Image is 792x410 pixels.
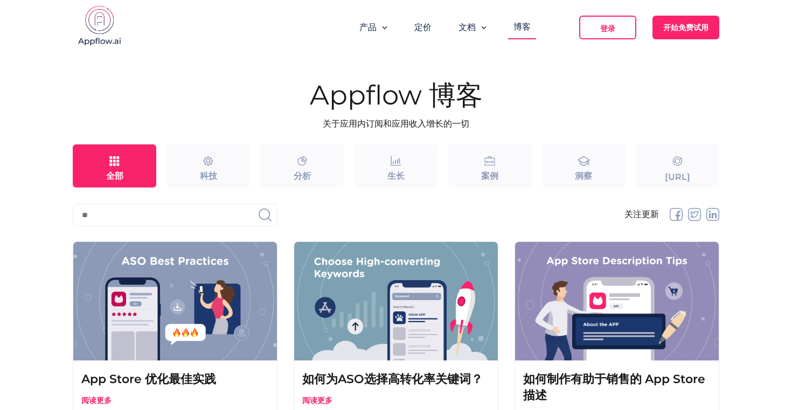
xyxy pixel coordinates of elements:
[73,144,156,187] button: 全部
[106,171,123,181] font: 全部
[323,119,469,129] font: 关于应用内订阅和应用收入增长的一切
[665,172,690,182] font: [URL]
[73,242,277,360] img: ffb7c913-73da-47b4-bfb4-d24c1b777da2.png
[81,395,112,406] button: 阅读更多
[81,372,216,386] font: App Store 优化最佳实践
[575,171,592,181] font: 洞察
[624,209,659,219] font: 关注更新
[294,242,498,360] img: 2b45daae-afd5-41aa-bd76-47e75bef8a81.png
[73,5,127,48] img: appflow.ai-徽标
[458,22,487,33] button: 文档
[513,22,531,33] a: 博客
[302,372,483,386] font: 如何为ASO选择高转化率关键词？
[513,22,531,32] font: 博客
[458,22,476,32] font: 文档
[663,23,708,32] font: 开始免费试用
[600,24,615,33] font: 登录
[260,144,344,187] button: 分析
[81,395,112,405] font: 阅读更多
[359,22,387,33] button: 产品
[636,144,719,187] button: [URL]
[302,395,332,406] button: 阅读更多
[448,144,532,187] button: 案例
[481,171,498,181] font: 案例
[302,395,332,405] font: 阅读更多
[652,16,719,39] a: 开始免费试用
[414,22,432,33] a: 定价
[515,242,719,360] img: 7527d8f0-2ac5-4e25-bbb5-e01b05d7f6e8.png
[359,22,377,32] font: 产品
[387,171,405,181] font: 生长
[579,16,636,39] a: 登录
[200,171,217,181] font: 科技
[354,144,437,187] button: 生长
[166,144,250,187] button: 科技
[294,171,311,181] font: 分析
[523,372,705,402] font: 如何制作有助于销售的 App Store 描述
[310,79,483,112] font: Appflow 博客
[414,22,432,32] font: 定价
[542,144,626,187] button: 洞察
